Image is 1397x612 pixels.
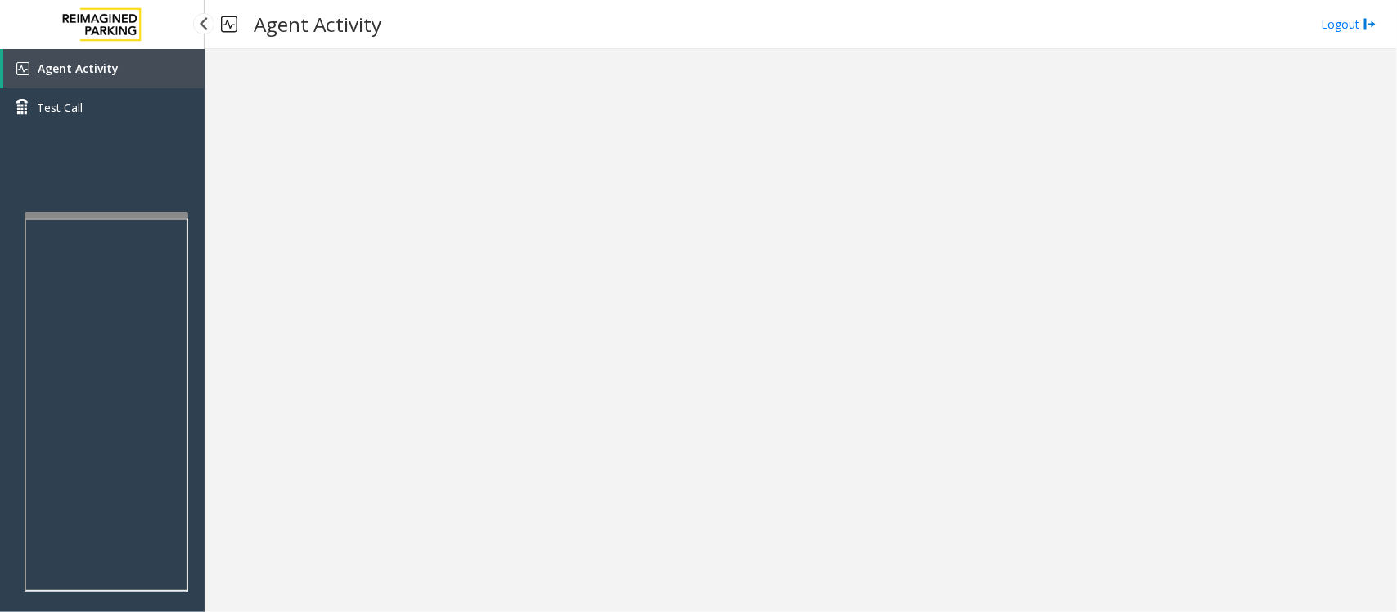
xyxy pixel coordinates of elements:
span: Agent Activity [38,61,119,76]
a: Logout [1321,16,1377,33]
img: 'icon' [16,62,29,75]
a: Agent Activity [3,49,205,88]
img: pageIcon [221,4,237,44]
span: Test Call [37,99,83,116]
h3: Agent Activity [246,4,390,44]
img: logout [1363,16,1377,33]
